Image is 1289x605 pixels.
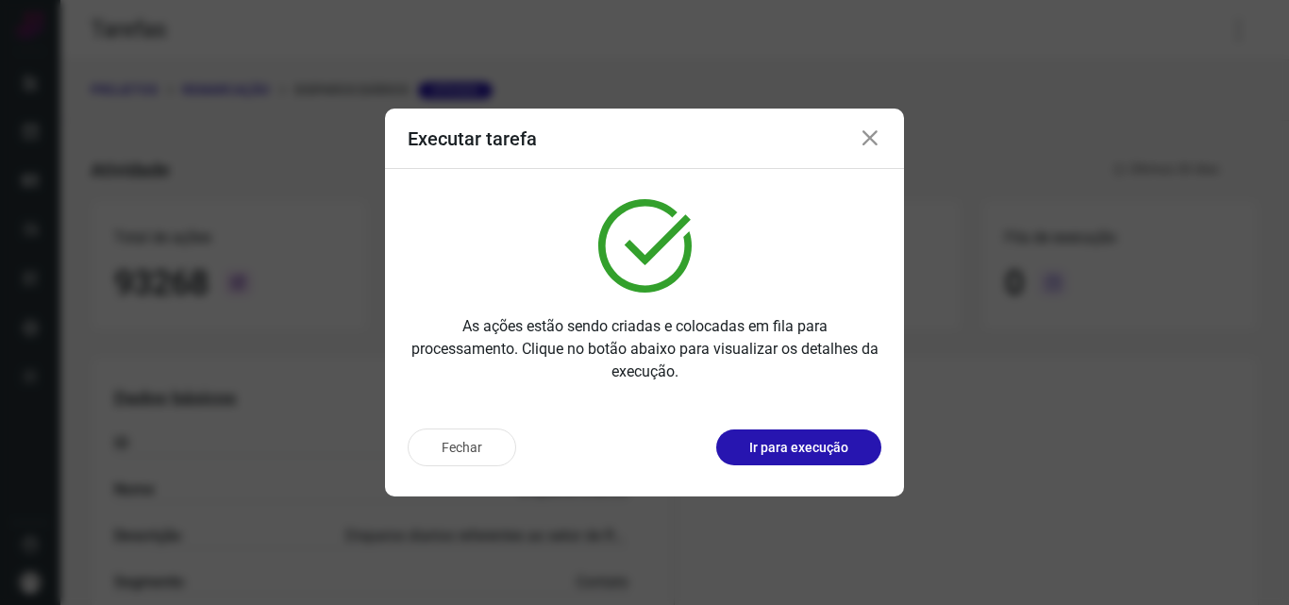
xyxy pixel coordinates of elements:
button: Fechar [408,429,516,466]
img: verified.svg [598,199,692,293]
h3: Executar tarefa [408,127,537,150]
p: As ações estão sendo criadas e colocadas em fila para processamento. Clique no botão abaixo para ... [408,315,881,383]
p: Ir para execução [749,438,848,458]
button: Ir para execução [716,429,881,465]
